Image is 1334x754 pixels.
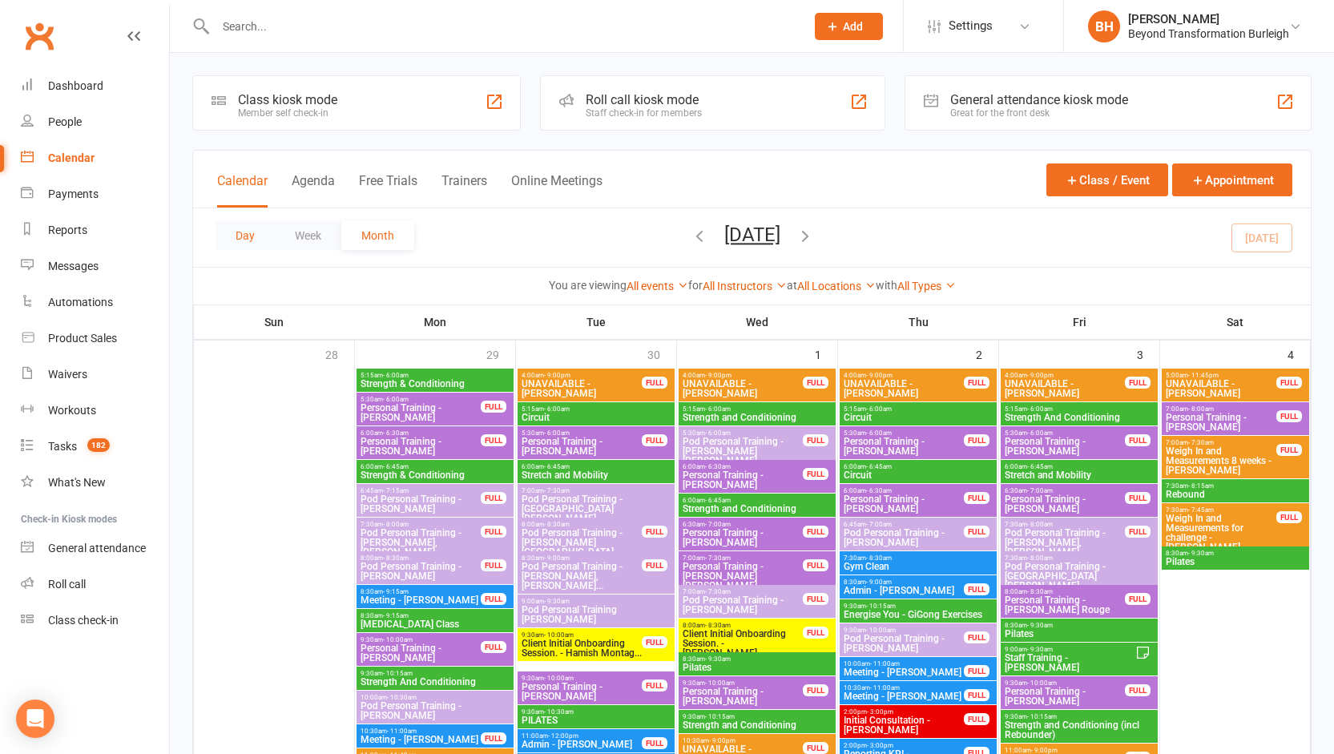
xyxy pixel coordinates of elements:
span: UNAVAILABLE - [PERSON_NAME] [1165,379,1277,398]
div: Class kiosk mode [238,92,337,107]
span: Circuit [843,470,993,480]
span: - 6:00am [1027,429,1053,437]
div: Messages [48,260,99,272]
span: - 8:00am [1027,554,1053,562]
div: FULL [964,583,989,595]
span: - 8:30am [544,521,570,528]
span: Client Initial Onboarding Session. - [PERSON_NAME]... [682,629,804,658]
span: - 9:00pm [544,372,570,379]
th: Sat [1160,305,1311,339]
div: FULL [1125,492,1151,504]
th: Thu [838,305,999,339]
span: 7:30am [1165,506,1277,514]
span: Pod Personal Training [PERSON_NAME] [521,605,671,624]
div: FULL [642,679,667,692]
span: - 9:15am [383,612,409,619]
span: Pod Personal Training - [GEOGRAPHIC_DATA][PERSON_NAME] [521,494,671,523]
span: 7:00am [1165,405,1277,413]
div: FULL [1276,444,1302,456]
span: Meeting - [PERSON_NAME] [360,595,482,605]
div: General attendance [48,542,146,554]
span: - 6:00am [705,405,731,413]
span: - 6:00am [383,372,409,379]
span: Personal Training - [PERSON_NAME] [1165,413,1277,432]
div: FULL [964,377,989,389]
div: FULL [481,559,506,571]
div: FULL [481,401,506,413]
span: - 7:15am [383,487,409,494]
span: 7:00am [1165,439,1277,446]
div: 3 [1137,341,1159,367]
span: - 6:30am [383,429,409,437]
span: Stretch and Mobility [1004,470,1155,480]
span: - 9:30am [705,655,731,663]
span: 6:00am [360,463,510,470]
span: 9:30am [843,627,965,634]
span: 5:30am [843,429,965,437]
span: 5:15am [521,405,671,413]
div: FULL [1125,684,1151,696]
span: 5:30am [1004,429,1126,437]
span: Personal Training - [PERSON_NAME] [682,470,804,490]
span: - 6:45am [1027,463,1053,470]
div: FULL [964,434,989,446]
span: - 10:00am [1027,679,1057,687]
div: 2 [976,341,998,367]
a: Payments [21,176,169,212]
span: Personal Training - [PERSON_NAME] [360,403,482,422]
a: All Locations [797,280,876,292]
a: Tasks 182 [21,429,169,465]
span: - 10:00am [544,631,574,639]
span: 5:15am [682,405,832,413]
a: Product Sales [21,321,169,357]
div: FULL [964,631,989,643]
span: - 10:00am [866,627,896,634]
span: 9:30am [682,679,804,687]
span: Personal Training - [PERSON_NAME] Rouge [1004,595,1126,615]
span: - 9:00pm [705,372,731,379]
span: - 7:00am [866,521,892,528]
a: Messages [21,248,169,284]
span: 6:00am [843,487,965,494]
span: UNAVAILABLE - [PERSON_NAME] [1004,379,1126,398]
th: Mon [355,305,516,339]
div: Payments [48,187,99,200]
div: What's New [48,476,106,489]
div: Tasks [48,440,77,453]
span: UNAVAILABLE - [PERSON_NAME] [521,379,643,398]
span: - 6:00am [1027,405,1053,413]
div: Roll call [48,578,86,591]
span: - 6:00am [866,405,892,413]
span: Energise You - GiGong Exercises [843,610,993,619]
span: 9:30am [1004,679,1126,687]
div: FULL [803,526,828,538]
div: FULL [803,684,828,696]
div: Member self check-in [238,107,337,119]
span: 7:30am [843,554,993,562]
span: - 7:00am [705,521,731,528]
a: Dashboard [21,68,169,104]
span: Personal Training - [PERSON_NAME] [360,437,482,456]
span: Meeting - [PERSON_NAME] [843,667,965,677]
span: Rebound [1165,490,1306,499]
span: 6:00am [360,429,482,437]
button: Agenda [292,173,335,208]
span: Personal Training - [PERSON_NAME] [1004,494,1126,514]
div: FULL [481,492,506,504]
span: 8:30am [1165,550,1306,557]
span: - 10:15am [383,670,413,677]
span: - 7:30am [1188,439,1214,446]
div: 4 [1288,341,1310,367]
span: - 11:45pm [1188,372,1219,379]
span: Pod Personal Training - [PERSON_NAME] [843,634,965,653]
span: 7:30am [360,521,482,528]
span: - 6:45am [866,463,892,470]
span: - 7:30am [705,554,731,562]
span: 9:30am [360,636,482,643]
button: Appointment [1172,163,1292,196]
span: - 6:45am [544,463,570,470]
span: - 9:00am [544,554,570,562]
span: Personal Training - [PERSON_NAME] [PERSON_NAME] [682,562,804,591]
span: 9:30am [843,603,993,610]
span: 5:30am [360,396,482,403]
